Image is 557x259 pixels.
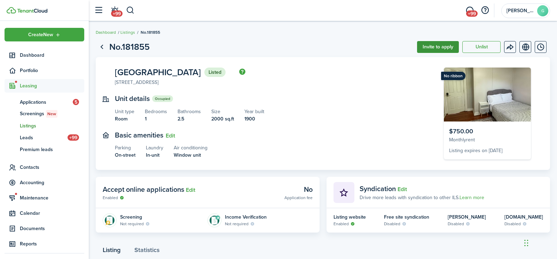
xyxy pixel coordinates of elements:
[449,136,526,143] div: Monthly rent
[73,99,79,105] span: 5
[96,29,116,36] a: Dashboard
[115,144,135,151] listing-view-item-title: Parking
[20,240,84,248] span: Reports
[522,226,557,259] iframe: Chat Widget
[460,194,484,201] a: Learn more
[20,194,84,202] span: Maintenance
[507,8,534,13] span: Gretchen
[174,151,207,159] listing-view-item-description: Window unit
[103,184,184,195] span: Accept online applications
[178,115,201,123] listing-view-item-description: 2.5
[417,41,459,53] button: Invite to apply
[463,2,476,19] a: Messaging
[20,67,84,74] span: Portfolio
[115,95,150,103] text-item: Unit details
[479,5,491,16] button: Open resource center
[20,164,84,171] span: Contacts
[126,5,135,16] button: Search
[20,110,84,118] span: Screenings
[449,147,526,154] div: Listing expires on [DATE]
[115,79,158,86] div: [STREET_ADDRESS]
[103,195,195,201] listing-view-item-indicator: Enabled
[466,10,478,17] span: +99
[20,122,84,129] span: Listings
[109,40,150,54] h1: No.181855
[334,221,366,227] listing-view-item-indicator: Enabled
[186,187,195,193] button: Edit
[462,41,501,53] button: Unlist
[504,41,516,53] button: Open menu
[537,5,548,16] avatar-text: G
[20,82,84,89] span: Leasing
[7,7,16,14] img: TenantCloud
[5,132,84,143] a: Leads+99
[20,179,84,186] span: Accounting
[448,213,486,221] div: [PERSON_NAME]
[166,133,175,139] button: Edit
[96,41,108,53] a: Go back
[115,115,134,123] listing-view-item-description: Room
[47,111,56,117] span: New
[334,213,366,221] div: Listing website
[5,237,84,251] a: Reports
[225,221,267,227] listing-view-item-indicator: Not required
[120,213,150,221] div: Screening
[146,151,163,159] listing-view-item-description: In-unit
[28,32,53,37] span: Create New
[120,221,150,227] listing-view-item-indicator: Not required
[17,9,47,13] img: TenantCloud
[5,143,84,155] a: Premium leads
[398,186,407,193] button: Edit
[384,221,429,227] listing-view-item-indicator: Disabled
[449,127,526,136] div: $750.00
[504,213,543,221] div: [DOMAIN_NAME]
[535,41,547,53] button: Timeline
[360,183,396,194] span: Syndication
[244,108,264,115] listing-view-item-title: Year built
[211,108,234,115] listing-view-item-title: Size
[108,2,121,19] a: Notifications
[204,68,226,77] status: Listed
[504,221,543,227] listing-view-item-indicator: Disabled
[384,213,429,221] div: Free site syndication
[20,210,84,217] span: Calendar
[115,151,135,159] listing-view-item-description: On-street
[145,115,167,123] listing-view-item-description: 1
[68,134,79,141] span: +99
[5,48,84,62] a: Dashboard
[5,120,84,132] a: Listings
[178,108,201,115] listing-view-item-title: Bathrooms
[115,131,163,139] text-item: Basic amenities
[284,195,313,201] listing-view-item-indicator: Application fee
[444,68,531,121] img: Listing avatar
[524,233,528,253] div: Drag
[20,52,84,59] span: Dashboard
[5,28,84,41] button: Open menu
[120,29,135,36] a: Listings
[20,134,68,141] span: Leads
[5,96,84,108] a: Applications5
[115,68,201,77] span: [GEOGRAPHIC_DATA]
[145,108,167,115] listing-view-item-title: Bedrooms
[141,29,160,36] span: No.181855
[20,99,73,106] span: Applications
[152,95,173,102] status: Occupied
[284,184,313,195] div: No
[448,221,486,227] listing-view-item-indicator: Disabled
[103,213,117,227] img: Tenant screening
[146,144,163,151] listing-view-item-title: Laundry
[115,108,134,115] listing-view-item-title: Unit type
[244,115,264,123] listing-view-item-description: 1900
[20,146,84,153] span: Premium leads
[92,4,105,17] button: Open sidebar
[207,213,221,227] img: Income Verification
[174,144,207,151] listing-view-item-title: Air conditioning
[5,108,84,120] a: ScreeningsNew
[360,194,484,201] div: Drive more leads with syndication to other ILS.
[111,10,123,17] span: +99
[225,213,267,221] div: Income Verification
[211,115,234,123] listing-view-item-description: 2000 sq.ft
[20,225,84,232] span: Documents
[441,72,465,80] ribbon: No ribbon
